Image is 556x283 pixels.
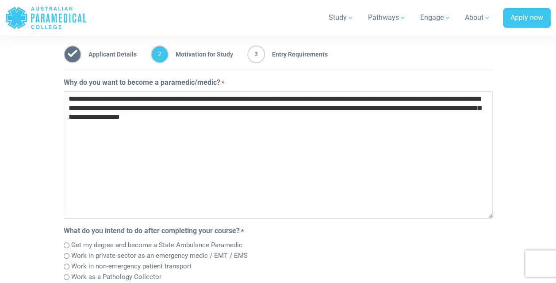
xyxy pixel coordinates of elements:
label: Get my degree and become a State Ambulance Paramedic [71,240,242,250]
span: 2 [151,45,169,63]
a: Study [323,5,359,30]
a: Engage [415,5,456,30]
label: Work as a Pathology Collector [71,272,161,282]
a: Apply now [503,8,551,28]
label: Why do you want to become a paramedic/medic? [64,77,224,88]
span: Motivation for Study [169,45,233,63]
a: Pathways [363,5,411,30]
span: Entry Requirements [265,45,328,63]
a: Australian Paramedical College [5,4,87,32]
span: 1 [64,45,81,63]
span: Applicant Details [81,45,137,63]
label: Work in non-emergency patient transport [71,261,192,272]
legend: What do you intend to do after completing your course? [64,226,493,236]
a: About [460,5,496,30]
label: Work in private sector as an emergency medic / EMT / EMS [71,251,248,261]
span: 3 [247,45,265,63]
